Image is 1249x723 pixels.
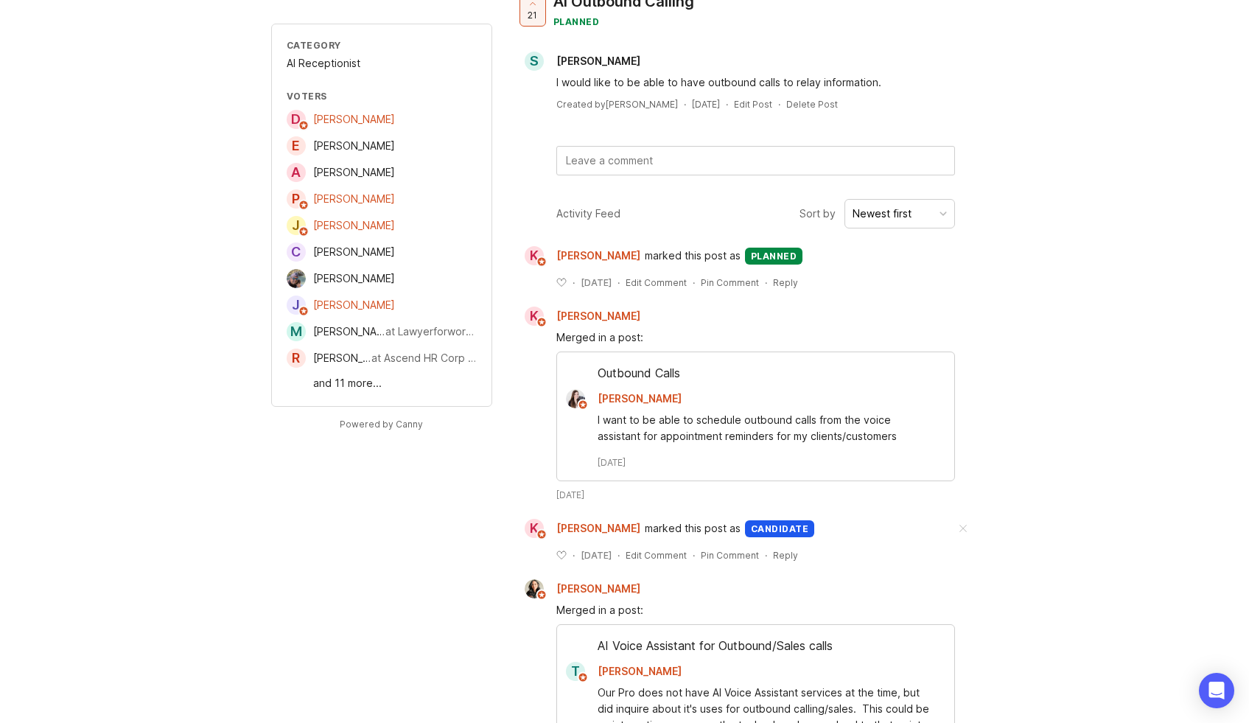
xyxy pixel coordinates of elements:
div: Category [287,39,477,52]
div: J [287,216,306,235]
span: 21 [528,9,537,21]
span: [PERSON_NAME] [556,582,640,595]
div: Open Intercom Messenger [1199,673,1234,708]
span: marked this post as [645,248,741,264]
div: J [287,296,306,315]
span: [PERSON_NAME] [313,166,395,178]
span: [PERSON_NAME] [313,245,395,258]
a: K[PERSON_NAME] [516,307,652,326]
span: marked this post as [645,520,741,537]
time: [DATE] [581,550,612,561]
div: T [566,662,585,681]
div: planned [553,15,694,28]
a: Ysabelle Eugenio[PERSON_NAME] [516,579,652,598]
a: K[PERSON_NAME] [516,519,645,538]
a: Powered by Canny [337,416,425,433]
img: member badge [298,306,309,317]
div: Voters [287,90,477,102]
div: I want to be able to schedule outbound calls from the voice assistant for appointment reminders f... [598,412,931,444]
span: [PERSON_NAME] [313,298,395,311]
img: member badge [298,226,309,237]
div: AI Voice Assistant for Outbound/Sales calls [557,637,954,662]
a: A[PERSON_NAME] [287,163,395,182]
a: J[PERSON_NAME] [287,216,395,235]
a: E[PERSON_NAME] [287,136,395,156]
div: Edit Post [734,98,772,111]
span: Sort by [800,206,836,222]
img: member badge [577,399,588,411]
div: I would like to be able to have outbound calls to relay information. [556,74,955,91]
img: member badge [536,590,547,601]
img: member badge [577,672,588,683]
img: member badge [298,120,309,131]
div: planned [745,248,803,265]
span: [PERSON_NAME] [313,272,395,284]
div: C [287,242,306,262]
a: J[PERSON_NAME] [287,296,395,315]
span: [PERSON_NAME] [313,192,395,205]
time: [DATE] [581,277,612,288]
span: [PERSON_NAME] [313,325,395,338]
span: [PERSON_NAME] [556,310,640,322]
div: at Ascend HR Corp HR Maximizer [371,350,476,366]
div: · [693,549,695,562]
div: Pin Comment [701,549,759,562]
div: · [778,98,780,111]
img: member badge [536,529,547,540]
img: Aman Mahal [287,269,306,288]
span: [PERSON_NAME] [556,520,640,537]
span: [PERSON_NAME] III [313,352,405,364]
div: E [287,136,306,156]
img: member badge [536,256,547,268]
img: member badge [536,317,547,328]
time: [DATE] [692,99,720,110]
a: P[PERSON_NAME] [287,189,395,209]
div: M [287,322,306,341]
div: K [525,519,544,538]
div: · [684,98,686,111]
span: [PERSON_NAME] [598,665,682,677]
a: R[PERSON_NAME] IIIat Ascend HR Corp HR Maximizer [287,349,477,368]
a: T[PERSON_NAME] [557,662,693,681]
div: · [726,98,728,111]
div: Created by [PERSON_NAME] [556,98,678,111]
span: [PERSON_NAME] [313,219,395,231]
a: D[PERSON_NAME] [287,110,395,129]
div: R [287,349,306,368]
div: Reply [773,549,798,562]
div: at Lawyerforworkers [385,324,476,340]
div: Merged in a post: [556,602,955,618]
a: C[PERSON_NAME] [287,242,395,262]
div: · [573,549,575,562]
div: · [765,549,767,562]
a: s[PERSON_NAME] [516,52,652,71]
div: Merged in a post: [556,329,955,346]
div: · [617,549,620,562]
div: · [617,276,620,289]
div: Pin Comment [701,276,759,289]
div: Edit Comment [626,276,687,289]
span: [PERSON_NAME] [556,55,640,67]
a: [DATE] [692,98,720,111]
div: s [525,52,544,71]
img: member badge [298,200,309,211]
a: Aman Mahal[PERSON_NAME] [287,269,395,288]
div: D [287,110,306,129]
div: P [287,189,306,209]
time: [DATE] [556,489,584,501]
div: Outbound Calls [557,364,954,389]
div: AI Receptionist [287,55,477,71]
a: M[PERSON_NAME]at Lawyerforworkers [287,322,477,341]
div: A [287,163,306,182]
a: K[PERSON_NAME] [516,246,645,265]
div: Reply [773,276,798,289]
span: [PERSON_NAME] [598,392,682,405]
div: · [573,276,575,289]
div: · [765,276,767,289]
span: [PERSON_NAME] [556,248,640,264]
div: candidate [745,520,815,537]
div: Edit Comment [626,549,687,562]
span: [PERSON_NAME] [313,139,395,152]
img: Kelsey Fisher [566,389,585,408]
div: Delete Post [786,98,838,111]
